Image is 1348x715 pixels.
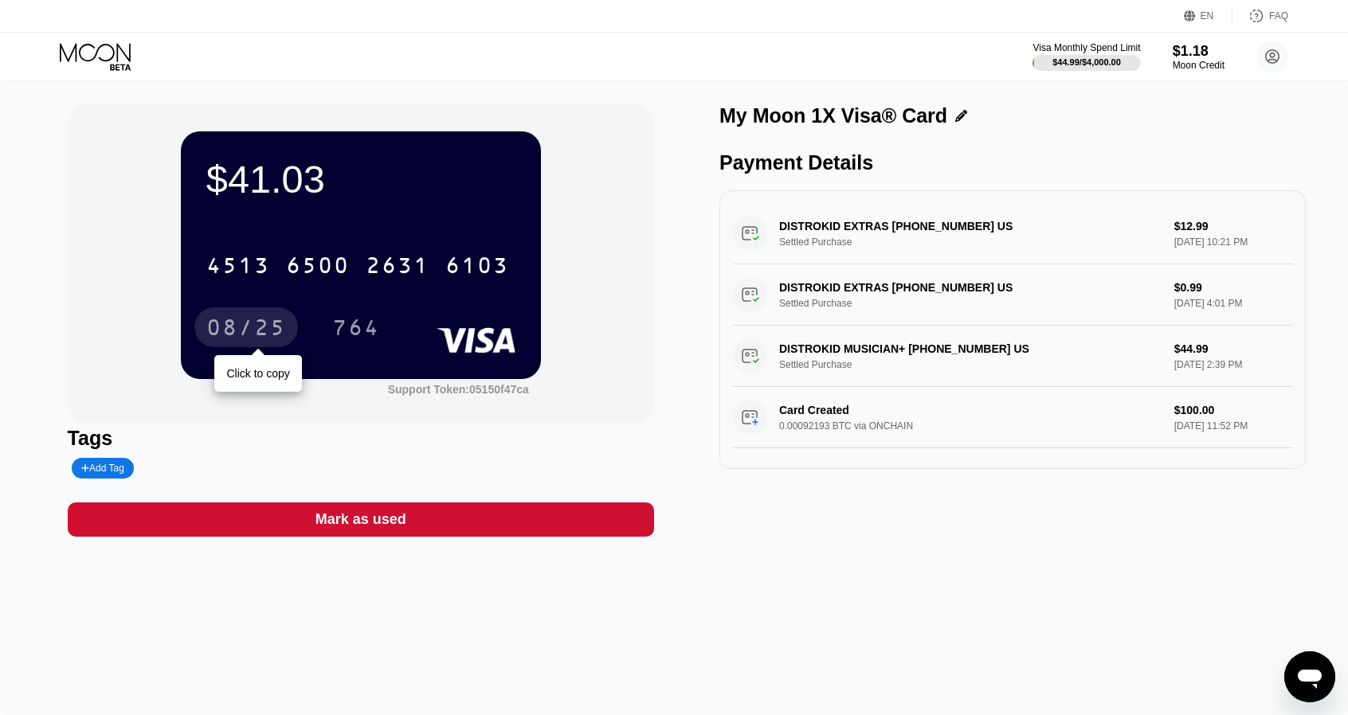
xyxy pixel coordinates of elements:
div: FAQ [1232,8,1288,24]
div: 764 [320,307,392,347]
div: EN [1201,10,1214,21]
div: EN [1184,8,1232,24]
div: Mark as used [68,502,654,537]
div: Visa Monthly Spend Limit [1033,42,1140,53]
div: 4513 [206,255,270,280]
div: 08/25 [194,307,298,347]
div: Support Token: 05150f47ca [388,383,529,396]
div: $1.18 [1173,43,1225,60]
div: Visa Monthly Spend Limit$44.99/$4,000.00 [1033,42,1140,71]
div: Support Token:05150f47ca [388,383,529,396]
div: Tags [68,427,654,450]
div: $1.18Moon Credit [1173,43,1225,71]
div: FAQ [1269,10,1288,21]
div: 764 [332,317,380,342]
div: Payment Details [719,151,1306,174]
div: Click to copy [226,367,289,380]
div: Mark as used [315,510,406,529]
div: 08/25 [206,317,286,342]
div: Add Tag [81,463,124,474]
div: $44.99 / $4,000.00 [1052,57,1121,67]
div: 6103 [445,255,509,280]
div: Moon Credit [1173,60,1225,71]
div: My Moon 1X Visa® Card [719,104,947,127]
div: 6500 [286,255,350,280]
div: Add Tag [72,458,134,479]
div: 2631 [366,255,429,280]
iframe: Button to launch messaging window [1284,651,1335,702]
div: $41.03 [206,157,515,201]
div: 4513650026316103 [197,245,519,285]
